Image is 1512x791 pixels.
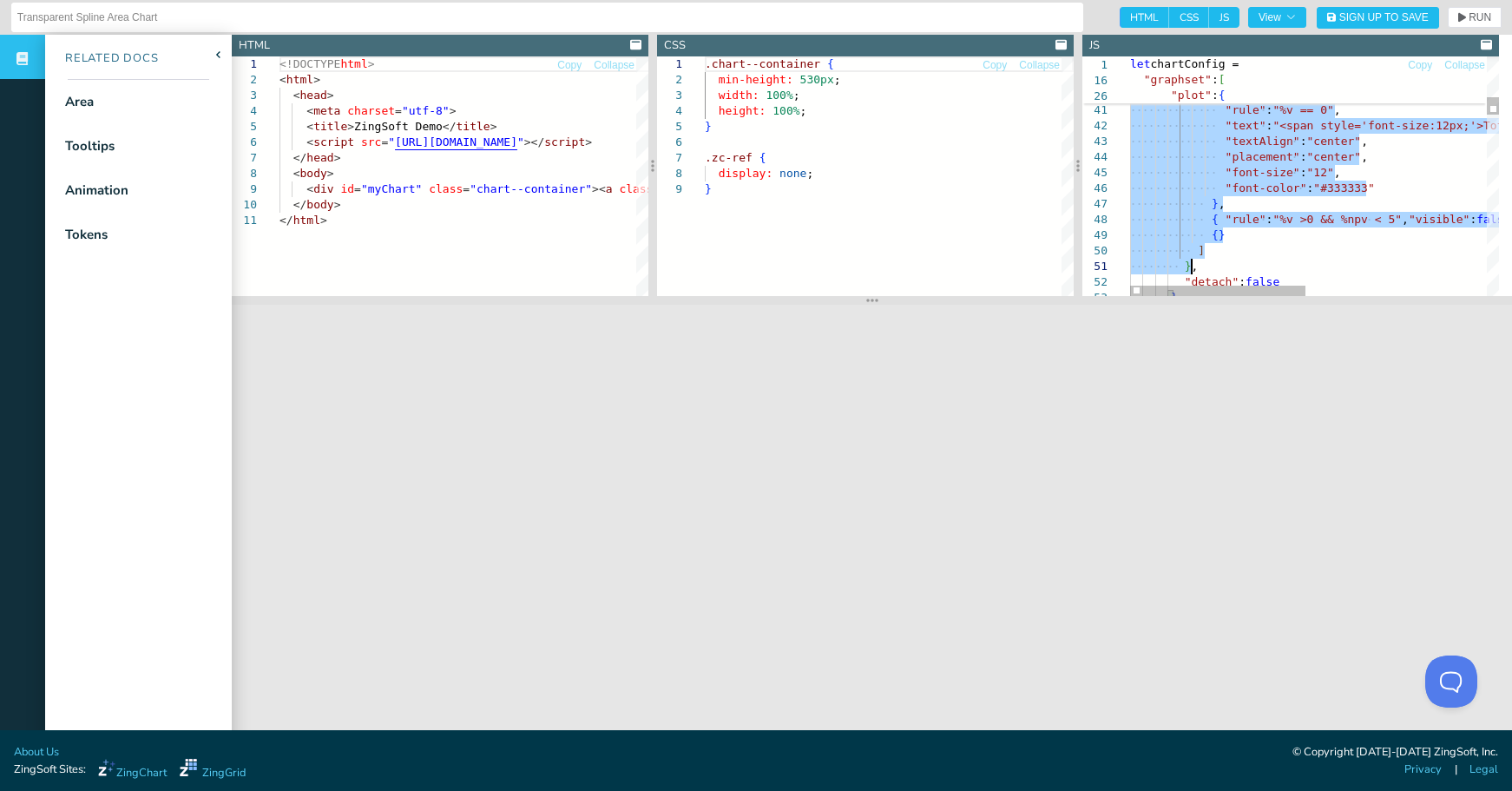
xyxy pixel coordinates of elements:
[293,214,320,227] span: html
[1219,228,1226,241] span: }
[299,89,326,102] span: head
[1212,197,1219,210] span: }
[232,88,257,103] div: 3
[1402,213,1409,226] span: ,
[1361,135,1368,148] span: ,
[299,167,326,180] span: body
[619,182,653,195] span: class
[557,60,582,70] span: Copy
[14,761,86,778] span: ZingSoft Sites:
[293,167,300,180] span: <
[1082,227,1108,243] div: 49
[306,104,313,117] span: <
[1082,196,1108,212] div: 47
[334,151,341,164] span: >
[395,104,402,117] span: =
[1191,260,1198,273] span: ,
[1408,60,1432,70] span: Copy
[524,135,544,148] span: ></
[313,182,333,195] span: div
[657,119,682,135] div: 5
[1226,135,1300,148] span: "textAlign"
[1219,73,1226,86] span: [
[1317,7,1439,29] button: Sign Up to Save
[800,104,807,117] span: ;
[1082,149,1108,165] div: 44
[306,198,333,211] span: body
[1292,744,1498,761] div: © Copyright [DATE]-[DATE] ZingSoft, Inc.
[1082,118,1108,134] div: 42
[1082,212,1108,227] div: 48
[327,167,334,180] span: >
[232,103,257,119] div: 4
[1120,7,1169,28] span: HTML
[361,182,422,195] span: "myChart"
[354,120,443,133] span: ZingSoft Demo
[772,104,799,117] span: 100%
[556,57,582,74] button: Copy
[232,150,257,166] div: 7
[368,57,375,70] span: >
[1313,181,1374,194] span: "#333333"
[1089,37,1100,54] div: JS
[1185,275,1239,288] span: "detach"
[657,88,682,103] div: 3
[664,37,686,54] div: CSS
[1082,165,1108,181] div: 45
[306,135,313,148] span: <
[334,198,341,211] span: >
[65,92,94,112] div: Area
[1246,275,1279,288] span: false
[1334,103,1341,116] span: ,
[313,135,354,148] span: script
[1082,102,1108,118] div: 41
[1248,7,1306,28] button: View
[793,89,800,102] span: ;
[1425,656,1477,708] iframe: Toggle Customer Support
[705,151,753,164] span: .zc-ref
[14,744,59,761] a: About Us
[982,57,1008,74] button: Copy
[1082,134,1108,149] div: 43
[657,72,682,88] div: 2
[1300,135,1307,148] span: :
[388,135,395,148] span: "
[593,57,635,74] button: Collapse
[1307,150,1362,163] span: "center"
[1212,89,1219,102] span: :
[1407,57,1433,74] button: Copy
[470,182,592,195] span: "chart--container"
[402,104,450,117] span: "utf-8"
[759,151,766,164] span: {
[657,103,682,119] div: 4
[657,166,682,181] div: 8
[1272,103,1333,116] span: "%v == 0"
[180,759,246,781] a: ZingGrid
[232,305,1512,748] iframe: Your browser does not support iframes.
[1226,119,1266,132] span: "text"
[1219,89,1226,102] span: {
[340,57,367,70] span: html
[443,120,457,133] span: </
[1219,197,1226,210] span: ,
[381,135,388,148] span: =
[594,60,634,70] span: Collapse
[306,151,333,164] span: head
[1198,244,1205,257] span: ]
[1226,103,1266,116] span: "rule"
[1185,260,1192,273] span: }
[232,166,257,181] div: 8
[1469,213,1476,226] span: :
[1239,275,1246,288] span: :
[232,181,257,197] div: 9
[313,104,340,117] span: meta
[1082,181,1108,196] div: 46
[347,120,354,133] span: >
[463,182,470,195] span: =
[1300,150,1307,163] span: :
[313,120,347,133] span: title
[719,89,759,102] span: width:
[1169,7,1209,28] span: CSS
[65,181,128,201] div: Animation
[1444,60,1485,70] span: Collapse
